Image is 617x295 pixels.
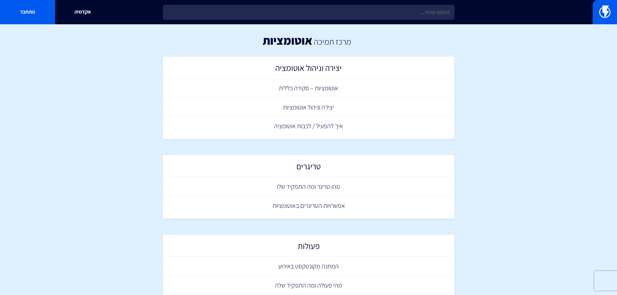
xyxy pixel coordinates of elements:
[169,63,448,76] h2: יצירה וניהול אוטומציה
[169,162,448,174] h2: טריגרים
[166,238,451,257] a: פעולות
[169,241,448,254] h2: פעולות
[166,117,451,136] a: איך להפעיל / לכבות אוטומציה
[166,257,451,276] a: המתנה מקונטקסט באירוע
[166,60,451,79] a: יצירה וניהול אוטומציה
[166,158,451,177] a: טריגרים
[166,98,451,117] a: יצירה וניהול אוטומציות
[166,196,451,215] a: אפשרויות הטריגרים באוטומציות
[166,177,451,196] a: מהו טריגר ומה התפקיד שלו
[263,34,312,47] h1: אוטומציות
[314,36,351,47] a: מרכז תמיכה
[166,276,451,295] a: מהי פעולה ומה התפקיד שלה
[166,79,451,98] a: אוטומציות – סקירה כללית
[163,5,454,20] input: חיפוש מהיר...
